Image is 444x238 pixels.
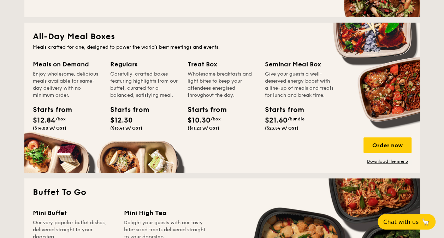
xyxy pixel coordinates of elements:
div: Enjoy wholesome, delicious meals available for same-day delivery with no minimum order. [33,71,102,99]
span: 🦙 [421,218,430,226]
div: Give your guests a well-deserved energy boost with a line-up of meals and treats for lunch and br... [265,71,334,99]
span: /box [211,117,221,121]
span: ($14.00 w/ GST) [33,126,66,131]
span: $12.30 [110,116,133,125]
div: Mini Buffet [33,208,116,218]
div: Starts from [188,105,219,115]
div: Seminar Meal Box [265,59,334,69]
div: Meals crafted for one, designed to power the world's best meetings and events. [33,44,412,51]
div: Starts from [265,105,297,115]
span: $21.60 [265,116,288,125]
span: ($13.41 w/ GST) [110,126,142,131]
div: Carefully-crafted boxes featuring highlights from our buffet, curated for a balanced, satisfying ... [110,71,179,99]
h2: Buffet To Go [33,187,412,198]
span: ($11.23 w/ GST) [188,126,219,131]
div: Meals on Demand [33,59,102,69]
div: Regulars [110,59,179,69]
span: $10.30 [188,116,211,125]
span: /bundle [288,117,304,121]
a: Download the menu [363,159,412,164]
button: Chat with us🦙 [378,214,436,230]
span: Chat with us [383,219,419,225]
span: $12.84 [33,116,55,125]
h2: All-Day Meal Boxes [33,31,412,42]
div: Treat Box [188,59,256,69]
div: Starts from [110,105,142,115]
div: Mini High Tea [124,208,207,218]
span: ($23.54 w/ GST) [265,126,298,131]
div: Order now [363,137,412,153]
span: /box [55,117,66,121]
div: Starts from [33,105,65,115]
div: Wholesome breakfasts and light bites to keep your attendees energised throughout the day. [188,71,256,99]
